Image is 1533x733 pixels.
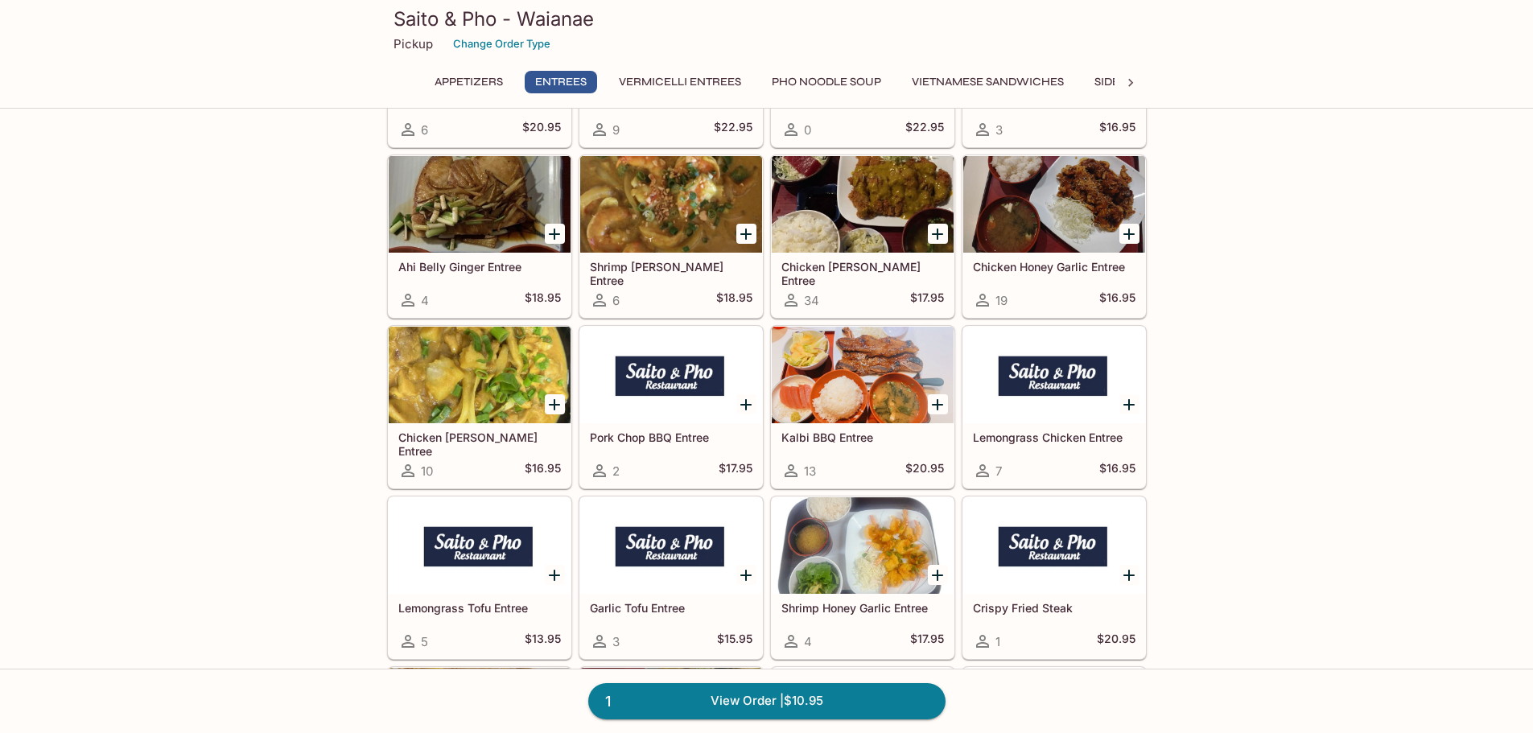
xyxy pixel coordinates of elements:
[771,155,954,318] a: Chicken [PERSON_NAME] Entree34$17.95
[736,224,756,244] button: Add Shrimp Curry Entree
[525,71,597,93] button: Entrees
[398,430,561,457] h5: Chicken [PERSON_NAME] Entree
[928,565,948,585] button: Add Shrimp Honey Garlic Entree
[545,224,565,244] button: Add Ahi Belly Ginger Entree
[736,394,756,414] button: Add Pork Chop BBQ Entree
[910,632,944,651] h5: $17.95
[588,683,946,719] a: 1View Order |$10.95
[612,293,620,308] span: 6
[389,156,571,253] div: Ahi Belly Ginger Entree
[995,293,1008,308] span: 19
[612,634,620,649] span: 3
[804,634,812,649] span: 4
[973,601,1135,615] h5: Crispy Fried Steak
[736,565,756,585] button: Add Garlic Tofu Entree
[763,71,890,93] button: Pho Noodle Soup
[716,290,752,310] h5: $18.95
[804,293,819,308] span: 34
[962,326,1146,488] a: Lemongrass Chicken Entree7$16.95
[398,601,561,615] h5: Lemongrass Tofu Entree
[545,394,565,414] button: Add Chicken Curry Entree
[446,31,558,56] button: Change Order Type
[1097,632,1135,651] h5: $20.95
[771,496,954,659] a: Shrimp Honey Garlic Entree4$17.95
[590,260,752,286] h5: Shrimp [PERSON_NAME] Entree
[771,326,954,488] a: Kalbi BBQ Entree13$20.95
[579,496,763,659] a: Garlic Tofu Entree3$15.95
[928,394,948,414] button: Add Kalbi BBQ Entree
[910,290,944,310] h5: $17.95
[590,601,752,615] h5: Garlic Tofu Entree
[1086,71,1171,93] button: Side Order
[421,634,428,649] span: 5
[1099,120,1135,139] h5: $16.95
[962,496,1146,659] a: Crispy Fried Steak1$20.95
[579,155,763,318] a: Shrimp [PERSON_NAME] Entree6$18.95
[580,497,762,594] div: Garlic Tofu Entree
[421,293,429,308] span: 4
[1119,224,1139,244] button: Add Chicken Honey Garlic Entree
[595,690,620,713] span: 1
[525,290,561,310] h5: $18.95
[1099,290,1135,310] h5: $16.95
[995,634,1000,649] span: 1
[804,122,811,138] span: 0
[421,122,428,138] span: 6
[1119,394,1139,414] button: Add Lemongrass Chicken Entree
[421,463,433,479] span: 10
[719,461,752,480] h5: $17.95
[525,461,561,480] h5: $16.95
[963,497,1145,594] div: Crispy Fried Steak
[580,156,762,253] div: Shrimp Curry Entree
[394,6,1140,31] h3: Saito & Pho - Waianae
[610,71,750,93] button: Vermicelli Entrees
[973,260,1135,274] h5: Chicken Honey Garlic Entree
[781,260,944,286] h5: Chicken [PERSON_NAME] Entree
[389,497,571,594] div: Lemongrass Tofu Entree
[962,155,1146,318] a: Chicken Honey Garlic Entree19$16.95
[612,122,620,138] span: 9
[389,327,571,423] div: Chicken Curry Entree
[772,327,954,423] div: Kalbi BBQ Entree
[928,224,948,244] button: Add Chicken Katsu Curry Entree
[579,326,763,488] a: Pork Chop BBQ Entree2$17.95
[1119,565,1139,585] button: Add Crispy Fried Steak
[781,430,944,444] h5: Kalbi BBQ Entree
[772,497,954,594] div: Shrimp Honey Garlic Entree
[388,496,571,659] a: Lemongrass Tofu Entree5$13.95
[388,155,571,318] a: Ahi Belly Ginger Entree4$18.95
[973,430,1135,444] h5: Lemongrass Chicken Entree
[995,463,1002,479] span: 7
[804,463,816,479] span: 13
[522,120,561,139] h5: $20.95
[903,71,1073,93] button: Vietnamese Sandwiches
[388,326,571,488] a: Chicken [PERSON_NAME] Entree10$16.95
[590,430,752,444] h5: Pork Chop BBQ Entree
[394,36,433,51] p: Pickup
[525,632,561,651] h5: $13.95
[398,260,561,274] h5: Ahi Belly Ginger Entree
[545,565,565,585] button: Add Lemongrass Tofu Entree
[772,156,954,253] div: Chicken Katsu Curry Entree
[717,632,752,651] h5: $15.95
[905,461,944,480] h5: $20.95
[995,122,1003,138] span: 3
[426,71,512,93] button: Appetizers
[905,120,944,139] h5: $22.95
[580,327,762,423] div: Pork Chop BBQ Entree
[1099,461,1135,480] h5: $16.95
[714,120,752,139] h5: $22.95
[612,463,620,479] span: 2
[781,601,944,615] h5: Shrimp Honey Garlic Entree
[963,327,1145,423] div: Lemongrass Chicken Entree
[963,156,1145,253] div: Chicken Honey Garlic Entree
